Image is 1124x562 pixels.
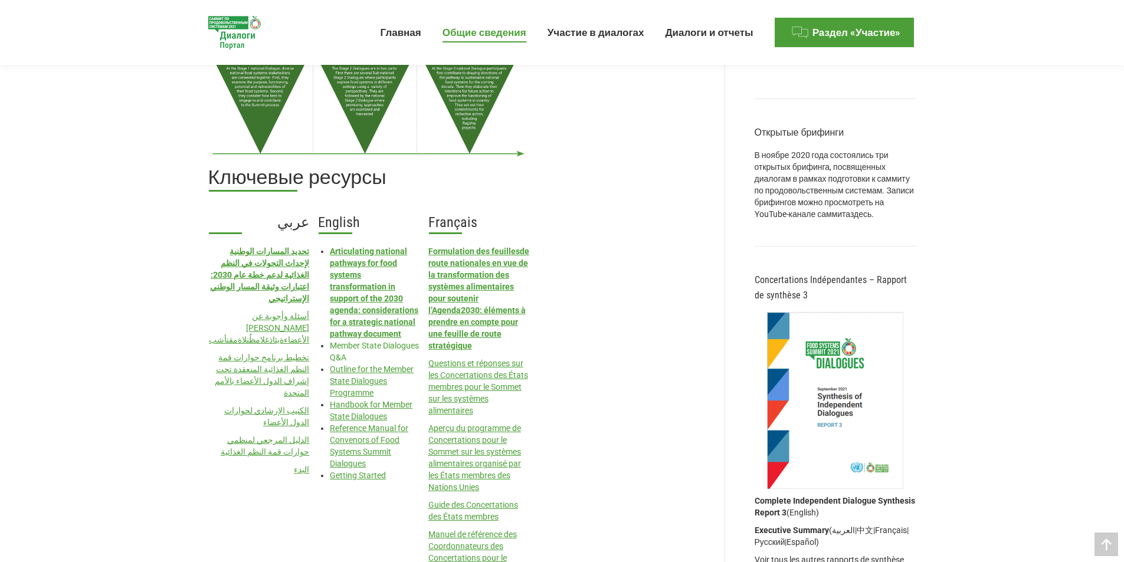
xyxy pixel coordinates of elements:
[208,16,261,50] img: Food Systems Summit Dialogues
[294,465,309,474] a: البدء
[215,353,309,397] a: تخطيط برنامج حوارات قمة النظم الغذائية المنعقدة تحت إشراف الدول الأعضاء بالأمم المتحدة
[755,525,829,535] strong: Executive Summary
[246,311,309,344] a: أسئلة وأجوبة عن [PERSON_NAME] الأعضاء
[381,27,421,39] span: Главная
[330,247,418,338] a: Articulating national pathways for food systems transformation in support of the 2030 agenda: con...
[755,537,785,547] a: Русский
[209,335,284,344] a: ةيئاذغلامظُنلاةمقنأشب
[318,212,420,234] h3: English
[755,125,916,140] div: Открытые брифинги
[850,209,871,219] a: здесь
[330,423,408,468] a: Reference Manual for Convenors of Food Systems Summit Dialogues
[755,312,916,517] strong: Complete Independent Dialogue Synthesis Report 3
[428,247,529,350] a: Formulation des feuillesde route nationales en vue de la transformation des systèmes alimentaires...
[330,400,412,421] a: Handbook for Member State Dialogues
[787,537,819,547] a: Español)
[330,341,419,362] a: Member State Dialogues Q&A
[330,364,414,397] a: Outline for the Member State Dialogues Programme
[210,247,309,303] a: تحديد المسارات الوطنية لإحداث التحولات في النظم الغذائية لدعم خطة عام 2030: اعتبارات وثيقة المسار...
[665,27,753,39] span: Диалоги и отчеты
[857,525,873,535] a: 中文
[832,525,855,535] a: العربية
[755,312,916,518] p: (
[208,164,530,192] h2: Ключевые ресурсы
[428,423,521,492] a: Aperçu du programme de Concertations pour le Sommet sur les systèmes alimentaires organisé par le...
[428,359,528,415] a: Questions et réponses sur les Concertations des États membres pour le Sommet sur les systèmes ali...
[443,27,526,39] span: Общие сведения
[221,435,309,456] a: الدليل المرجعي لمنظمي حوارات قمة النظم الغذائية
[548,27,644,39] span: Участие в диалогах
[224,406,309,427] a: الكتيب الإرشادي￼ لحوارات الدول الأعضاء
[208,464,310,475] div: Page 1
[428,212,530,234] h3: Français
[755,150,914,219] span: В ноябре 2020 года состоялись три открытых брифинга, посвященных диалогам в рамках подготовки к с...
[812,27,901,39] span: Раздел «Участие»
[330,471,386,480] a: Getting Started
[791,24,809,41] img: Menu icon
[875,525,907,535] a: Français
[789,508,819,517] a: English)
[755,524,916,548] p: ( | | | |
[208,212,310,234] h3: عربي
[428,500,518,521] a: Guide des Concertations des États membres
[755,272,916,303] div: Concertations Indépendantes – Rapport de synthèse 3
